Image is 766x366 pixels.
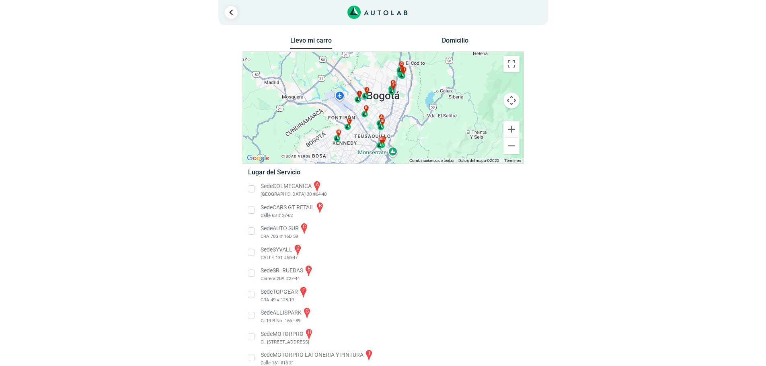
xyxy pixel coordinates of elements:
a: Ir al paso anterior [225,6,238,19]
button: Reducir [503,138,520,154]
span: d [392,80,394,86]
a: Abre esta zona en Google Maps (se abre en una nueva ventana) [245,153,271,164]
button: Cambiar a la vista en pantalla completa [503,56,520,72]
span: e [382,136,384,142]
span: l [359,91,361,96]
span: b [381,118,384,124]
button: Domicilio [434,37,476,48]
img: Google [245,153,271,164]
span: m [379,137,382,142]
span: k [365,105,367,111]
span: g [400,61,403,67]
span: n [337,129,340,135]
span: Datos del mapa ©2025 [458,158,499,163]
a: Términos (se abre en una nueva pestaña) [504,158,521,163]
span: f [392,83,394,88]
span: c [348,118,350,124]
span: a [380,115,382,120]
span: h [401,66,404,72]
span: i [404,67,405,72]
button: Controles de visualización del mapa [503,92,520,108]
button: Ampliar [503,121,520,137]
button: Llevo mi carro [290,37,332,49]
span: j [366,87,368,93]
a: Link al sitio de autolab [347,8,407,16]
button: Combinaciones de teclas [409,158,454,164]
h5: Lugar del Servicio [248,168,518,176]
